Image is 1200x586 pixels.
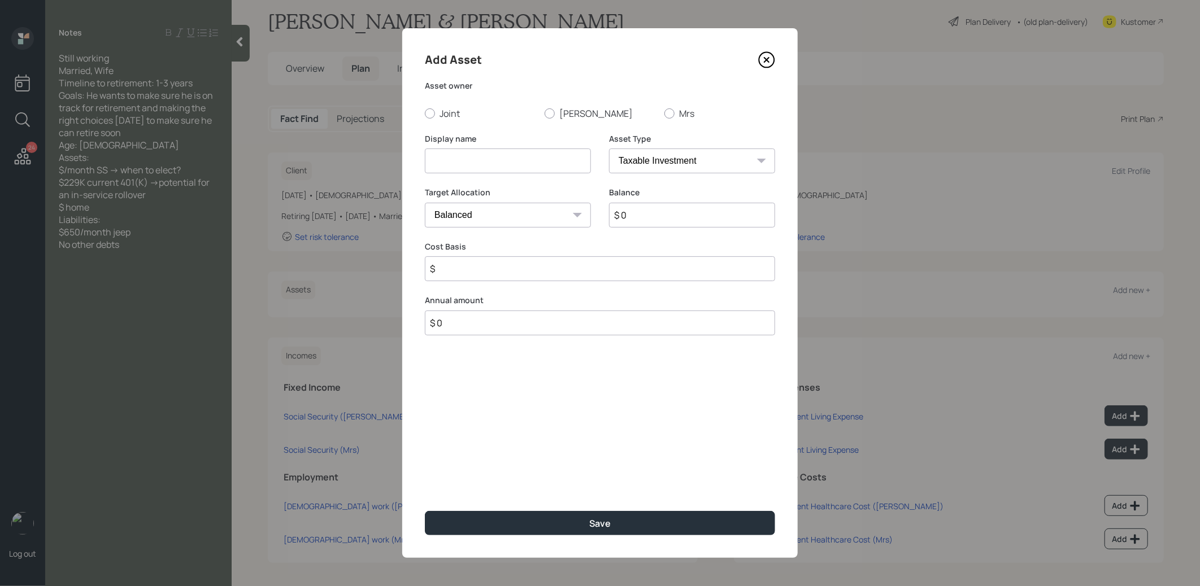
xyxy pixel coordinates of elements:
label: [PERSON_NAME] [545,107,655,120]
label: Target Allocation [425,187,591,198]
label: Joint [425,107,536,120]
label: Display name [425,133,591,145]
label: Asset owner [425,80,775,91]
label: Annual amount [425,295,775,306]
label: Balance [609,187,775,198]
label: Mrs [664,107,775,120]
button: Save [425,511,775,535]
label: Asset Type [609,133,775,145]
h4: Add Asset [425,51,482,69]
div: Save [589,517,611,530]
label: Cost Basis [425,241,775,252]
